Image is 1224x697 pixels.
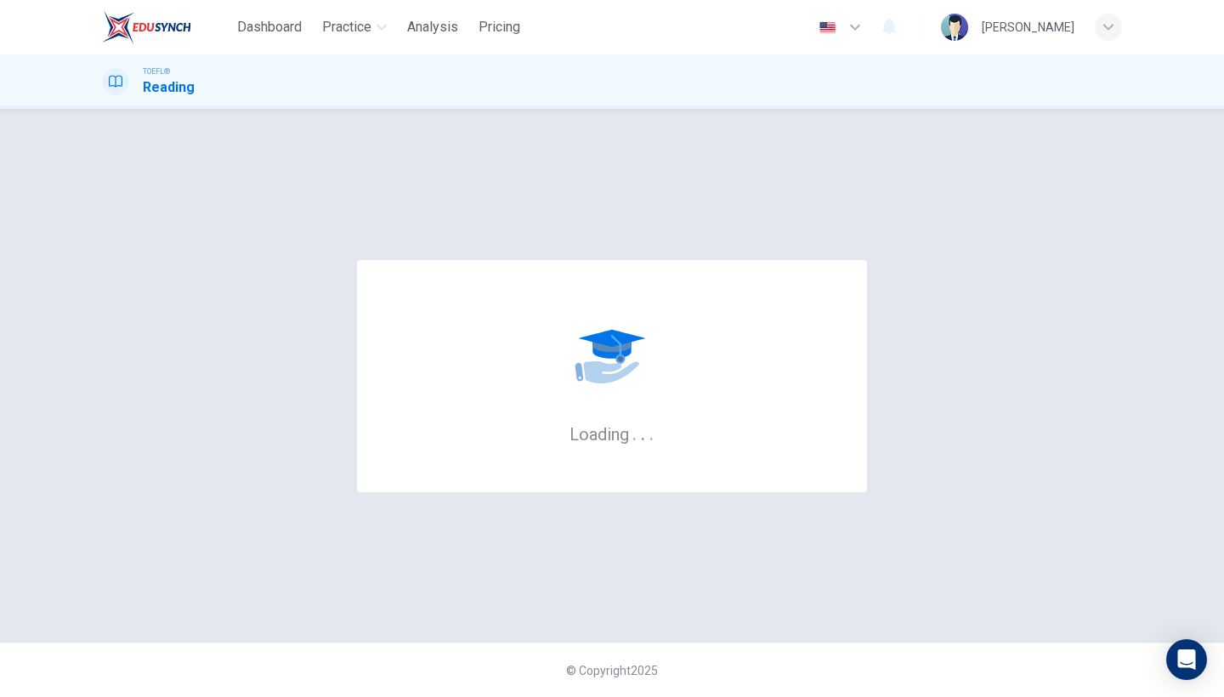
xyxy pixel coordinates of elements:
[649,418,654,446] h6: .
[569,422,654,445] h6: Loading
[230,12,309,42] button: Dashboard
[566,664,658,677] span: © Copyright 2025
[237,17,302,37] span: Dashboard
[941,14,968,41] img: Profile picture
[407,17,458,37] span: Analysis
[102,10,230,44] a: EduSynch logo
[143,77,195,98] h1: Reading
[472,12,527,42] button: Pricing
[315,12,394,42] button: Practice
[143,65,170,77] span: TOEFL®
[322,17,371,37] span: Practice
[982,17,1074,37] div: [PERSON_NAME]
[640,418,646,446] h6: .
[400,12,465,42] button: Analysis
[817,21,838,34] img: en
[479,17,520,37] span: Pricing
[102,10,191,44] img: EduSynch logo
[632,418,637,446] h6: .
[1166,639,1207,680] div: Open Intercom Messenger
